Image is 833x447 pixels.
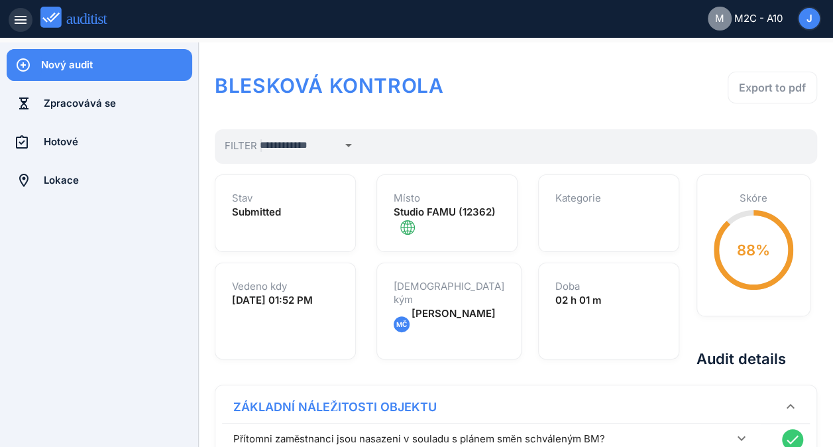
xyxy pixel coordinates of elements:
[734,430,750,446] i: keyboard_arrow_down
[394,280,504,306] h1: [DEMOGRAPHIC_DATA] kým
[728,72,817,103] button: Export to pdf
[555,280,662,293] h1: Doba
[341,137,357,153] i: arrow_drop_down
[233,400,437,414] strong: ZÁKLADNÍ NÁLEŽITOSTI OBJEKTU
[394,206,496,218] strong: Studio FAMU (12362)
[13,12,28,28] i: menu
[44,96,192,111] div: Zpracovává se
[734,11,783,27] span: M2C - A10
[225,139,262,152] span: Filter
[555,192,662,205] h1: Kategorie
[232,294,313,306] strong: [DATE] 01:52 PM
[412,307,496,320] span: [PERSON_NAME]
[737,239,770,261] div: 88%
[7,126,192,158] a: Hotové
[232,192,339,205] h1: Stav
[215,72,576,99] h1: BLESKOVÁ KONTROLA
[44,173,192,188] div: Lokace
[714,192,793,205] h1: Skóre
[555,294,602,306] strong: 02 h 01 m
[44,135,192,149] div: Hotové
[806,11,812,27] span: J
[232,280,339,293] h1: Vedeno kdy
[233,432,734,447] div: Přítomni zaměstnanci jsou nasazeni v souladu s plánem směn schváleným BM?
[715,11,724,27] span: M
[783,399,799,415] i: keyboard_arrow_down
[7,88,192,119] a: Zpracovává se
[797,7,821,31] button: J
[41,58,192,72] div: Nový audit
[396,317,407,332] span: MČ
[40,7,119,29] img: auditist_logo_new.svg
[739,80,806,96] div: Export to pdf
[7,164,192,196] a: Lokace
[394,192,500,205] h1: Místo
[232,206,281,218] strong: Submitted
